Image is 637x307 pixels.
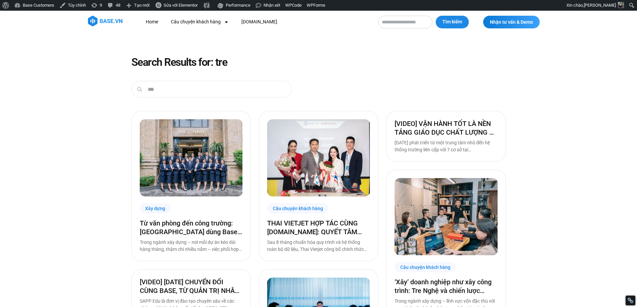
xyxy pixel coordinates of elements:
[584,3,616,8] span: [PERSON_NAME]
[131,57,506,67] h1: Search Results for: tre
[442,19,462,25] span: Tìm kiếm
[140,239,242,253] p: Trong ngành xây dựng – nơi mỗi dự án kéo dài hàng tháng, thậm chí nhiều năm – việc phối hợp giữa ...
[483,16,540,28] a: Nhận tư vấn & Demo
[164,3,198,8] span: Sửa với Elementor
[436,16,469,28] button: Tìm kiếm
[140,219,242,236] a: Từ văn phòng đến công trường: [GEOGRAPHIC_DATA] dùng Base số hóa hệ thống quản trị
[267,219,370,236] a: THAI VIETJET HỢP TÁC CÙNG [DOMAIN_NAME]: QUYẾT TÂM “CẤT CÁNH” CHUYỂN ĐỔI SỐ
[490,20,533,24] span: Nhận tư vấn & Demo
[627,297,634,304] div: Restore Info Box &#10;&#10;NoFollow Info:&#10; META-Robots NoFollow: &#09;false&#10; META-Robots ...
[395,139,497,153] p: [DATE] phát triển từ một trung tâm nhỏ đến hệ thống trường liên cấp với 7 cơ sở tại [GEOGRAPHIC_D...
[140,278,242,295] a: [VIDEO] [DATE] CHUYỂN ĐỔI CÙNG BASE, TỪ QUẢN TRỊ NHÂN SỰ ĐẾN VẬN HÀNH TOÀN BỘ TỔ CHỨC TẠI [GEOGRA...
[141,16,163,28] a: Home
[236,16,282,28] a: [DOMAIN_NAME]
[267,239,370,253] p: Sau 8 tháng chuẩn hóa quy trình và hệ thống toàn bộ dữ liệu, Thai Vietjet công bố chính thức vận ...
[267,203,329,213] div: Câu chuyện khách hàng
[395,278,497,295] a: ‘Xây’ doanh nghiệp như xây công trình: Tre Nghệ và chiến lược chuyển đổi từ gốc
[141,16,371,28] nav: Menu
[395,119,497,137] a: [VIDEO] VẬN HÀNH TỐT LÀ NỀN TẢNG GIÁO DỤC CHẤT LƯỢNG – BAMBOO SCHOOL CHỌN BASE
[140,203,171,213] div: Xây dựng
[166,16,234,28] a: Câu chuyện khách hàng
[395,262,456,272] div: Câu chuyện khách hàng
